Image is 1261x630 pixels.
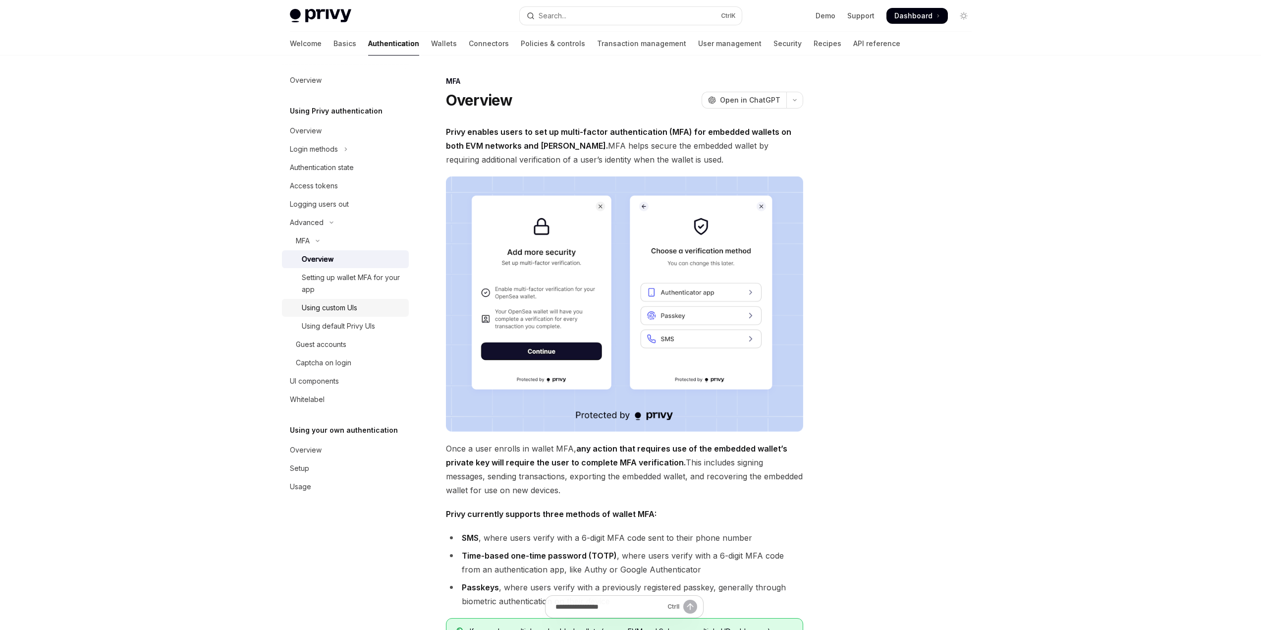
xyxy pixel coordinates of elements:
div: Captcha on login [296,357,351,369]
a: Access tokens [282,177,409,195]
a: Setup [282,459,409,477]
a: Basics [333,32,356,56]
div: Access tokens [290,180,338,192]
button: Toggle MFA section [282,232,409,250]
a: API reference [853,32,900,56]
div: Guest accounts [296,339,346,350]
div: Usage [290,481,311,493]
a: Connectors [469,32,509,56]
a: Authentication [368,32,419,56]
a: Welcome [290,32,322,56]
input: Ask a question... [555,596,663,618]
button: Toggle dark mode [956,8,972,24]
h5: Using your own authentication [290,424,398,436]
span: Dashboard [894,11,932,21]
a: Using custom UIs [282,299,409,317]
strong: Time-based one-time password (TOTP) [462,551,617,561]
a: Captcha on login [282,354,409,372]
div: UI components [290,375,339,387]
a: Demo [816,11,835,21]
strong: any action that requires use of the embedded wallet’s private key will require the user to comple... [446,444,787,467]
a: User management [698,32,762,56]
a: Recipes [814,32,841,56]
button: Send message [683,600,697,614]
a: Overview [282,250,409,268]
button: Open in ChatGPT [702,92,786,109]
div: Overview [302,253,333,265]
div: Overview [290,444,322,456]
a: Dashboard [886,8,948,24]
button: Open search [520,7,742,25]
span: MFA helps secure the embedded wallet by requiring additional verification of a user’s identity wh... [446,125,803,167]
div: Overview [290,74,322,86]
a: Logging users out [282,195,409,213]
div: Setup [290,462,309,474]
span: Ctrl K [721,12,736,20]
div: Advanced [290,217,324,229]
a: Transaction management [597,32,686,56]
div: MFA [446,76,803,86]
a: Security [773,32,802,56]
a: Wallets [431,32,457,56]
a: Setting up wallet MFA for your app [282,269,409,298]
a: Overview [282,71,409,89]
a: Overview [282,441,409,459]
h5: Using Privy authentication [290,105,383,117]
a: Support [847,11,875,21]
li: , where users verify with a 6-digit MFA code sent to their phone number [446,531,803,545]
div: Using default Privy UIs [302,320,375,332]
a: Overview [282,122,409,140]
strong: Passkeys [462,582,499,592]
div: Whitelabel [290,394,325,405]
a: Usage [282,478,409,496]
li: , where users verify with a 6-digit MFA code from an authentication app, like Authy or Google Aut... [446,549,803,576]
span: Open in ChatGPT [720,95,780,105]
div: Setting up wallet MFA for your app [302,272,403,295]
div: Overview [290,125,322,137]
img: light logo [290,9,351,23]
a: Using default Privy UIs [282,317,409,335]
div: Login methods [290,143,338,155]
h1: Overview [446,91,513,109]
img: images/MFA.png [446,176,803,432]
a: Guest accounts [282,336,409,353]
a: Whitelabel [282,391,409,408]
li: , where users verify with a previously registered passkey, generally through biometric authentica... [446,580,803,608]
strong: Privy enables users to set up multi-factor authentication (MFA) for embedded wallets on both EVM ... [446,127,791,151]
button: Toggle Login methods section [282,140,409,158]
button: Toggle Advanced section [282,214,409,231]
a: Policies & controls [521,32,585,56]
a: UI components [282,372,409,390]
div: Using custom UIs [302,302,357,314]
div: Search... [539,10,566,22]
div: Logging users out [290,198,349,210]
div: MFA [296,235,310,247]
span: Once a user enrolls in wallet MFA, This includes signing messages, sending transactions, exportin... [446,442,803,497]
strong: Privy currently supports three methods of wallet MFA: [446,509,657,519]
div: Authentication state [290,162,354,173]
a: Authentication state [282,159,409,176]
strong: SMS [462,533,479,543]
